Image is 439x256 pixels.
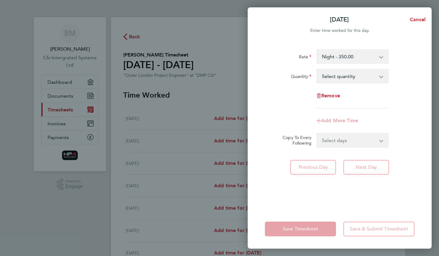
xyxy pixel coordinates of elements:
button: Remove [316,93,340,98]
span: Cancel [408,17,426,22]
button: Cancel [400,14,432,26]
span: Remove [321,93,340,99]
label: Rate [299,54,311,61]
p: [DATE] [330,15,349,24]
label: Copy To Every Following [278,135,311,146]
div: Enter time worked for this day. [248,27,432,34]
label: Quantity [291,74,311,81]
